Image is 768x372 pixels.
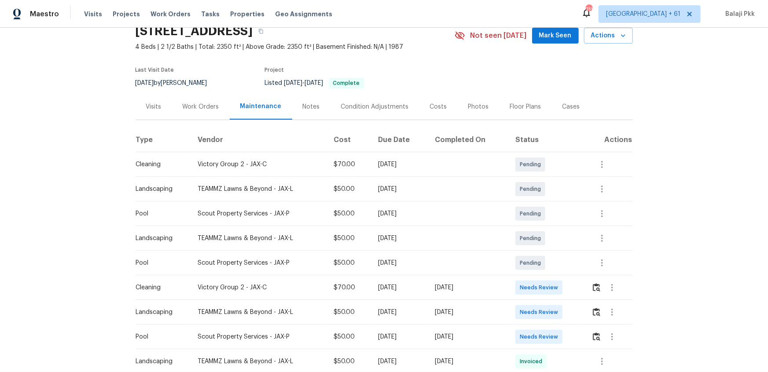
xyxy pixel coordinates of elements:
[151,10,191,18] span: Work Orders
[378,357,421,366] div: [DATE]
[334,357,364,366] div: $50.00
[136,259,184,267] div: Pool
[240,102,282,111] div: Maintenance
[584,128,632,152] th: Actions
[591,30,626,41] span: Actions
[584,28,633,44] button: Actions
[378,332,421,341] div: [DATE]
[592,302,602,323] button: Review Icon
[198,160,320,169] div: Victory Group 2 - JAX-C
[378,185,421,193] div: [DATE]
[275,10,332,18] span: Geo Assignments
[586,5,592,14] div: 711
[378,209,421,218] div: [DATE]
[136,332,184,341] div: Pool
[334,332,364,341] div: $50.00
[84,10,102,18] span: Visits
[136,27,253,36] h2: [STREET_ADDRESS]
[136,43,455,51] span: 4 Beds | 2 1/2 Baths | Total: 2350 ft² | Above Grade: 2350 ft² | Basement Finished: N/A | 1987
[303,102,320,111] div: Notes
[253,23,269,39] button: Copy Address
[136,78,218,88] div: by [PERSON_NAME]
[539,30,572,41] span: Mark Seen
[520,283,562,292] span: Needs Review
[510,102,541,111] div: Floor Plans
[435,357,502,366] div: [DATE]
[593,308,600,316] img: Review Icon
[327,128,371,152] th: Cost
[468,102,489,111] div: Photos
[532,28,579,44] button: Mark Seen
[265,80,364,86] span: Listed
[284,80,303,86] span: [DATE]
[341,102,409,111] div: Condition Adjustments
[334,259,364,267] div: $50.00
[508,128,584,152] th: Status
[520,185,544,193] span: Pending
[136,209,184,218] div: Pool
[265,67,284,73] span: Project
[430,102,447,111] div: Costs
[136,185,184,193] div: Landscaping
[520,332,562,341] span: Needs Review
[136,128,191,152] th: Type
[435,308,502,317] div: [DATE]
[520,209,544,218] span: Pending
[606,10,680,18] span: [GEOGRAPHIC_DATA] + 61
[136,234,184,243] div: Landscaping
[198,357,320,366] div: TEAMMZ Lawns & Beyond - JAX-L
[334,308,364,317] div: $50.00
[562,102,580,111] div: Cases
[136,160,184,169] div: Cleaning
[136,357,184,366] div: Landscaping
[201,11,220,17] span: Tasks
[136,80,154,86] span: [DATE]
[334,185,364,193] div: $50.00
[592,326,602,347] button: Review Icon
[520,234,544,243] span: Pending
[435,283,502,292] div: [DATE]
[592,277,602,298] button: Review Icon
[198,234,320,243] div: TEAMMZ Lawns & Beyond - JAX-L
[520,259,544,267] span: Pending
[470,31,527,40] span: Not seen [DATE]
[198,308,320,317] div: TEAMMZ Lawns & Beyond - JAX-L
[284,80,323,86] span: -
[334,160,364,169] div: $70.00
[198,185,320,193] div: TEAMMZ Lawns & Beyond - JAX-L
[305,80,323,86] span: [DATE]
[191,128,327,152] th: Vendor
[334,209,364,218] div: $50.00
[520,357,546,366] span: Invoiced
[198,283,320,292] div: Victory Group 2 - JAX-C
[136,283,184,292] div: Cleaning
[198,332,320,341] div: Scout Property Services - JAX-P
[371,128,428,152] th: Due Date
[230,10,265,18] span: Properties
[113,10,140,18] span: Projects
[520,160,544,169] span: Pending
[378,259,421,267] div: [DATE]
[435,332,502,341] div: [DATE]
[378,234,421,243] div: [DATE]
[378,308,421,317] div: [DATE]
[136,308,184,317] div: Landscaping
[520,308,562,317] span: Needs Review
[722,10,755,18] span: Balaji Pkk
[198,259,320,267] div: Scout Property Services - JAX-P
[334,283,364,292] div: $70.00
[334,234,364,243] div: $50.00
[183,102,219,111] div: Work Orders
[198,209,320,218] div: Scout Property Services - JAX-P
[30,10,59,18] span: Maestro
[378,160,421,169] div: [DATE]
[593,332,600,341] img: Review Icon
[330,80,364,86] span: Complete
[378,283,421,292] div: [DATE]
[593,283,600,292] img: Review Icon
[136,67,174,73] span: Last Visit Date
[146,102,162,111] div: Visits
[428,128,509,152] th: Completed On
